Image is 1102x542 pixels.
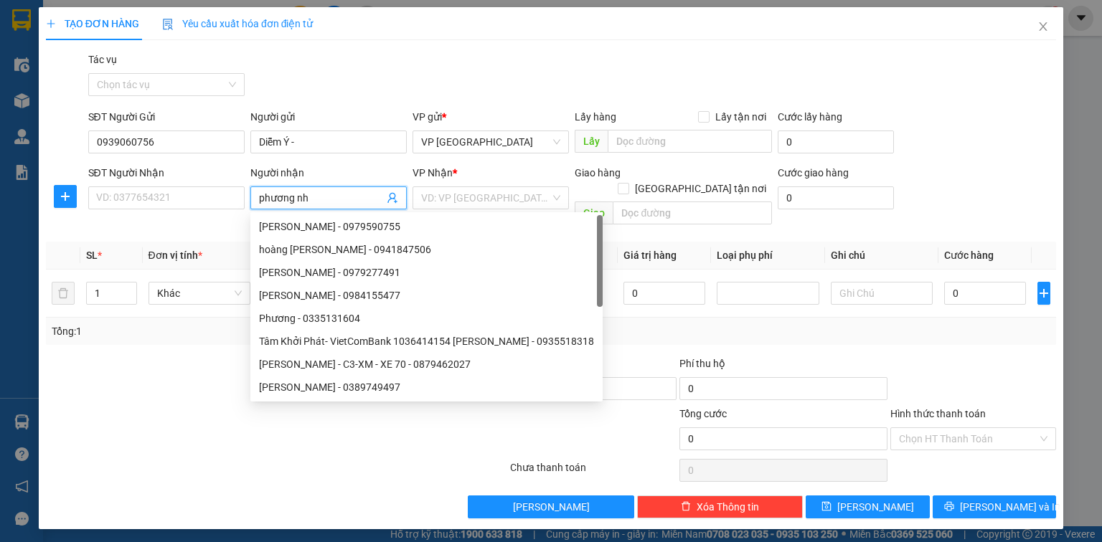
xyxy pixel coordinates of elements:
span: VP Đà Nẵng [421,131,560,153]
label: Cước giao hàng [778,167,849,179]
div: Phương - 0335131604 [259,310,594,326]
span: Giá trị hàng [623,249,677,261]
span: plus [1038,287,1050,299]
th: Loại phụ phí [711,242,825,270]
th: Ghi chú [825,242,939,270]
div: [PERSON_NAME] - 0979277491 [259,265,594,280]
input: Ghi Chú [831,282,933,305]
div: SĐT Người Nhận [88,165,245,181]
div: Phương - 0335131604 [250,307,603,330]
button: deleteXóa Thông tin [637,495,803,518]
label: Tác vụ [88,54,117,65]
span: user-add [387,192,398,204]
span: Lấy hàng [575,111,616,123]
div: [PERSON_NAME] - 0984155477 [259,287,594,303]
div: [PERSON_NAME] - 0389749497 [259,379,594,395]
div: Người gửi [250,109,407,125]
div: Phương Trang - 0984155477 [250,284,603,307]
div: VP gửi [413,109,569,125]
button: plus [54,185,77,208]
span: Giao hàng [575,167,621,179]
span: 42 [PERSON_NAME] - Vinh - [GEOGRAPHIC_DATA] [37,48,141,85]
label: Hình thức thanh toán [890,408,986,419]
div: Cao Tần Phương Ly - 0389749497 [250,376,603,399]
button: save[PERSON_NAME] [806,495,930,518]
span: Khác [157,282,242,304]
span: Đơn vị tính [149,249,202,261]
img: icon [162,19,174,30]
div: Tâm Khởi Phát- VietComBank 1036414154 Nguyễn Thị Phương Thuỳ - 0935518318 [250,330,603,353]
span: printer [944,501,954,513]
div: Phương Linh - C3-XM - XE 70 - 0879462027 [250,353,603,376]
div: Tổng: 1 [52,323,426,339]
span: [GEOGRAPHIC_DATA] tận nơi [629,181,772,196]
button: plus [1037,282,1050,305]
span: plus [55,191,76,202]
span: Xóa Thông tin [697,499,759,515]
div: Phương Chi - 0979277491 [250,261,603,284]
button: delete [52,282,75,305]
label: Cước lấy hàng [778,111,842,123]
div: Tâm Khởi Phát- VietComBank 1036414154 [PERSON_NAME] - 0935518318 [259,333,594,349]
strong: PHIẾU GỬI HÀNG [57,105,129,135]
span: Tổng cước [679,408,727,419]
span: SL [86,249,98,261]
input: Cước lấy hàng [778,130,894,153]
div: [PERSON_NAME] - 0979590755 [259,219,594,234]
button: Close [1023,7,1063,47]
div: Người nhận [250,165,407,181]
span: close [1037,21,1049,32]
input: 0 [623,282,705,305]
img: logo [7,60,34,130]
span: Cước hàng [944,249,994,261]
strong: HÃNG XE HẢI HOÀNG GIA [48,14,138,45]
div: hoàng [PERSON_NAME] - 0941847506 [259,242,594,257]
div: [PERSON_NAME] - C3-XM - XE 70 - 0879462027 [259,356,594,372]
input: Cước giao hàng [778,186,894,209]
span: Yêu cầu xuất hóa đơn điện tử [162,18,314,29]
button: [PERSON_NAME] [468,495,634,518]
div: hoàng trần phương vy - 0941847506 [250,238,603,261]
input: Dọc đường [613,201,772,224]
span: plus [46,19,56,29]
input: Dọc đường [608,130,772,153]
span: [PERSON_NAME] [837,499,914,515]
div: SĐT Người Gửi [88,109,245,125]
span: TẠO ĐƠN HÀNG [46,18,139,29]
div: Phí thu hộ [679,356,887,377]
span: VP Nhận [413,167,453,179]
span: save [821,501,832,513]
button: printer[PERSON_NAME] và In [933,495,1057,518]
div: Phương Anh - 0979590755 [250,215,603,238]
span: [PERSON_NAME] và In [960,499,1060,515]
div: Chưa thanh toán [509,460,677,485]
span: delete [681,501,691,513]
span: Giao [575,201,613,224]
span: Lấy [575,130,608,153]
span: Lấy tận nơi [710,109,772,125]
span: [PERSON_NAME] [513,499,590,515]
